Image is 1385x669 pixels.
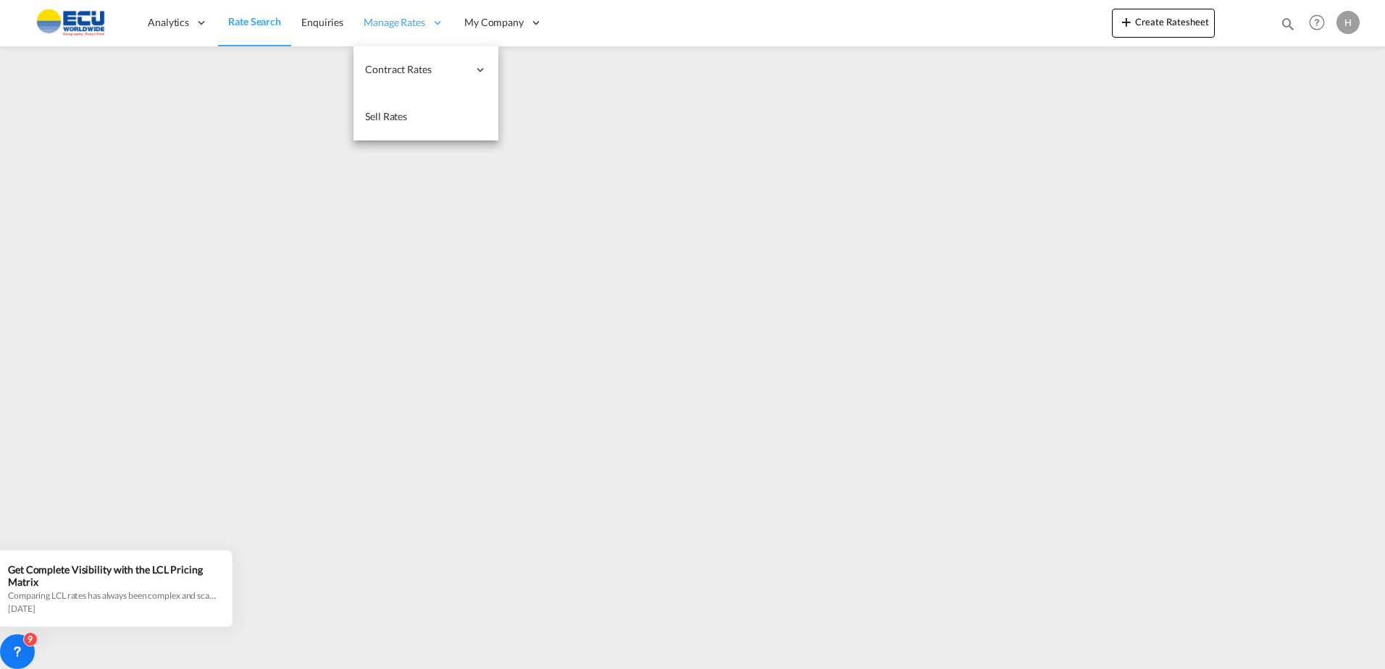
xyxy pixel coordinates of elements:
span: Sell Rates [365,110,407,122]
span: Manage Rates [364,15,425,30]
span: Analytics [148,15,189,30]
span: Enquiries [301,16,343,28]
span: Help [1305,10,1329,35]
span: Contract Rates [365,62,468,77]
div: Contract Rates [353,46,498,93]
div: Help [1305,10,1336,36]
img: 6cccb1402a9411edb762cf9624ab9cda.png [22,7,120,39]
md-icon: icon-plus 400-fg [1118,13,1135,30]
button: icon-plus 400-fgCreate Ratesheet [1112,9,1215,38]
div: icon-magnify [1280,16,1296,38]
md-icon: icon-magnify [1280,16,1296,32]
span: Rate Search [228,15,281,28]
span: My Company [464,15,524,30]
a: Sell Rates [353,93,498,140]
div: H [1336,11,1360,34]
